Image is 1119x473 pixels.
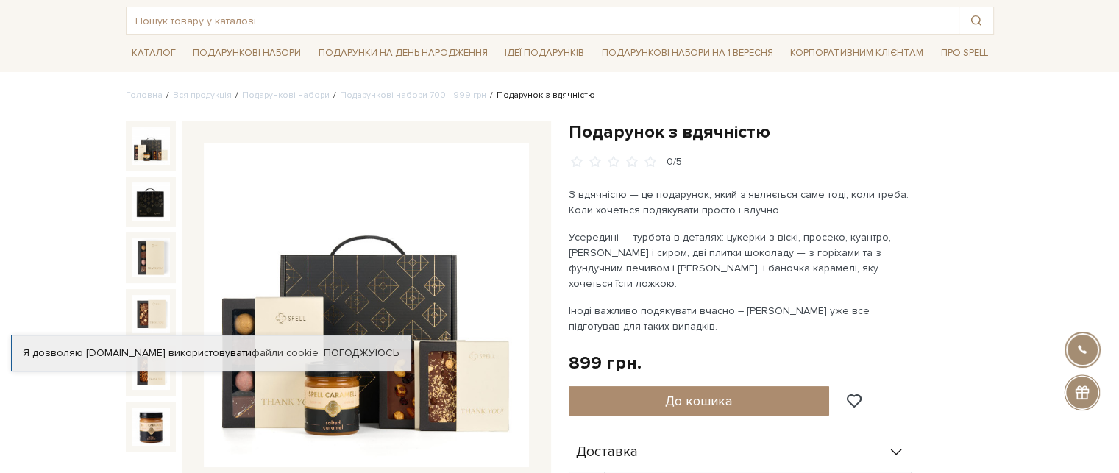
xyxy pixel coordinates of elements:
[132,127,170,165] img: Подарунок з вдячністю
[126,42,182,65] a: Каталог
[569,352,642,374] div: 899 грн.
[596,40,779,65] a: Подарункові набори на 1 Вересня
[667,155,682,169] div: 0/5
[784,40,929,65] a: Корпоративним клієнтам
[132,408,170,446] img: Подарунок з вдячністю
[313,42,494,65] a: Подарунки на День народження
[569,386,830,416] button: До кошика
[499,42,590,65] a: Ідеї подарунків
[569,230,914,291] p: Усередині — турбота в деталях: цукерки з віскі, просеко, куантро, [PERSON_NAME] і сиром, дві плит...
[204,143,529,468] img: Подарунок з вдячністю
[324,346,399,360] a: Погоджуюсь
[132,182,170,221] img: Подарунок з вдячністю
[126,90,163,101] a: Головна
[252,346,319,359] a: файли cookie
[486,89,595,102] li: Подарунок з вдячністю
[569,303,914,334] p: Іноді важливо подякувати вчасно – [PERSON_NAME] уже все підготував для таких випадків.
[132,295,170,333] img: Подарунок з вдячністю
[242,90,330,101] a: Подарункові набори
[340,90,486,101] a: Подарункові набори 700 - 999 грн
[127,7,959,34] input: Пошук товару у каталозі
[12,346,411,360] div: Я дозволяю [DOMAIN_NAME] використовувати
[665,393,732,409] span: До кошика
[959,7,993,34] button: Пошук товару у каталозі
[173,90,232,101] a: Вся продукція
[132,238,170,277] img: Подарунок з вдячністю
[569,187,914,218] p: З вдячністю — це подарунок, який зʼявляється саме тоді, коли треба. Коли хочеться подякувати прос...
[187,42,307,65] a: Подарункові набори
[935,42,994,65] a: Про Spell
[576,446,638,459] span: Доставка
[569,121,994,143] h1: Подарунок з вдячністю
